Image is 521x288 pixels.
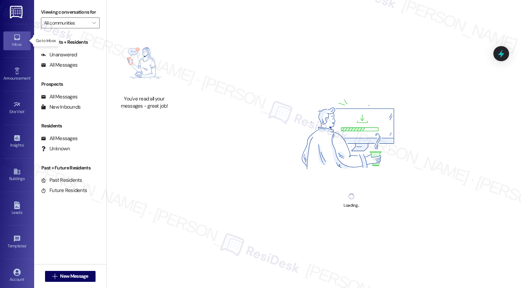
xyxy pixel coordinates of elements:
[3,31,31,50] a: Inbox
[45,271,96,282] button: New Message
[3,132,31,151] a: Insights •
[41,61,77,69] div: All Messages
[34,122,106,129] div: Residents
[92,20,96,26] i: 
[3,266,31,285] a: Account
[41,104,81,111] div: New Inbounds
[41,135,77,142] div: All Messages
[30,75,31,80] span: •
[114,95,174,110] div: You've read all your messages - great job!
[10,6,24,18] img: ResiDesk Logo
[344,202,359,209] div: Loading...
[26,243,27,247] span: •
[36,38,56,44] p: Go to Inbox
[41,51,77,58] div: Unanswered
[41,177,82,184] div: Past Residents
[41,7,100,17] label: Viewing conversations for
[52,274,57,279] i: 
[3,99,31,117] a: Site Visit •
[3,200,31,218] a: Leads
[44,17,89,28] input: All communities
[34,39,106,46] div: Prospects + Residents
[60,273,88,280] span: New Message
[3,166,31,184] a: Buildings
[34,81,106,88] div: Prospects
[41,145,70,152] div: Unknown
[41,93,77,100] div: All Messages
[41,187,87,194] div: Future Residents
[3,233,31,251] a: Templates •
[24,142,25,147] span: •
[25,108,26,113] span: •
[114,34,174,92] img: empty-state
[34,164,106,172] div: Past + Future Residents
